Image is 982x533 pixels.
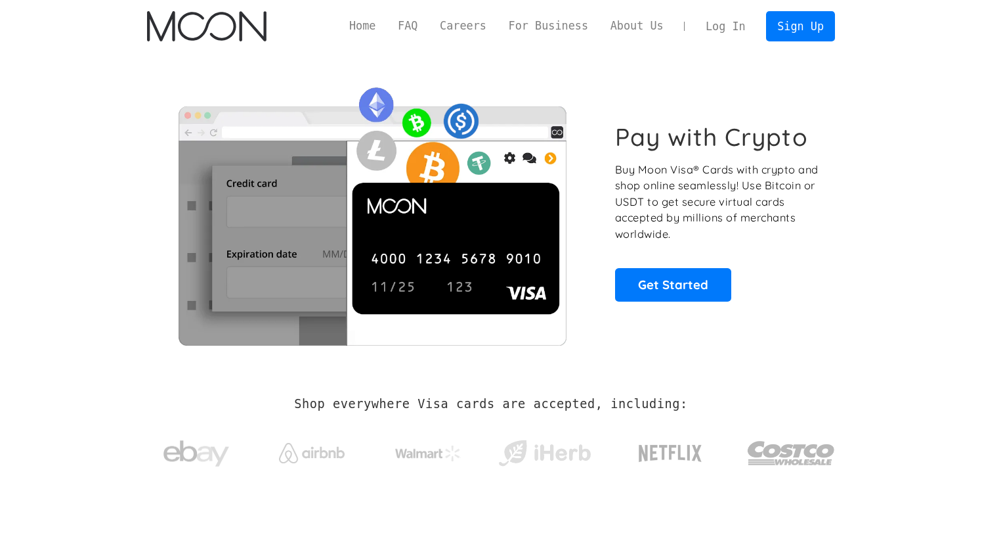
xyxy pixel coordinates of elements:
[496,423,593,477] a: iHerb
[747,429,835,478] img: Costco
[387,18,429,34] a: FAQ
[615,162,821,243] p: Buy Moon Visa® Cards with crypto and shop online seamlessly! Use Bitcoin or USDT to get secure vi...
[263,430,361,470] a: Airbnb
[294,397,687,411] h2: Shop everywhere Visa cards are accepted, including:
[147,78,597,345] img: Moon Cards let you spend your crypto anywhere Visa is accepted.
[147,11,266,41] img: Moon Logo
[615,122,808,152] h1: Pay with Crypto
[694,12,756,41] a: Log In
[496,436,593,471] img: iHerb
[338,18,387,34] a: Home
[747,415,835,484] a: Costco
[612,424,729,476] a: Netflix
[147,420,245,481] a: ebay
[615,268,731,301] a: Get Started
[498,18,599,34] a: For Business
[379,432,477,468] a: Walmart
[163,433,229,475] img: ebay
[599,18,675,34] a: About Us
[279,443,345,463] img: Airbnb
[637,437,703,470] img: Netflix
[147,11,266,41] a: home
[429,18,497,34] a: Careers
[395,446,461,461] img: Walmart
[766,11,834,41] a: Sign Up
